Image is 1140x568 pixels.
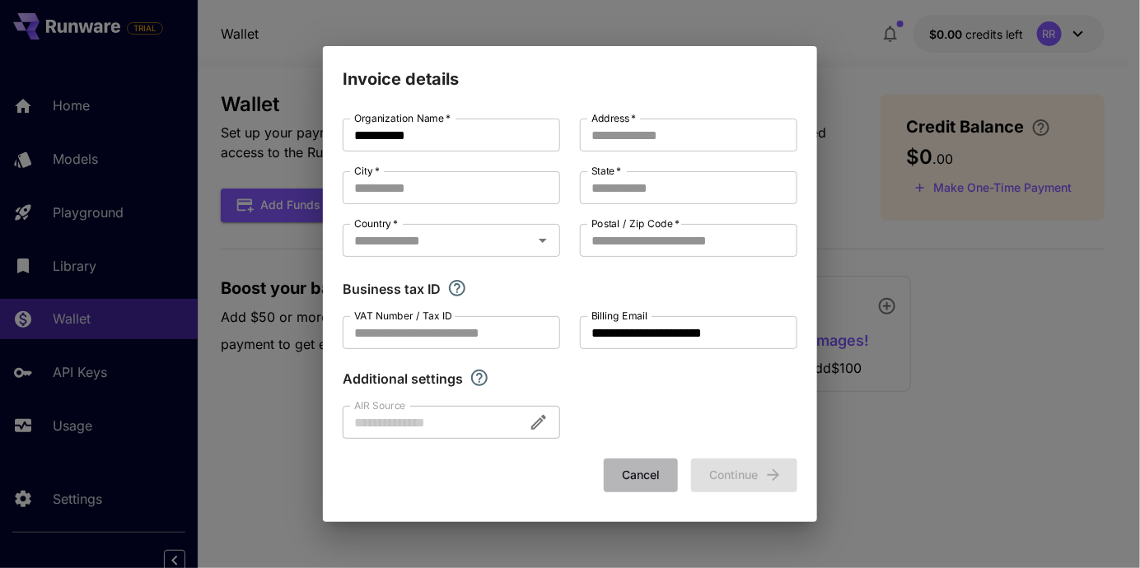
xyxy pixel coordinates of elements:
[323,46,817,92] h2: Invoice details
[531,229,554,252] button: Open
[354,111,451,125] label: Organization Name
[591,309,647,323] label: Billing Email
[604,459,678,492] button: Cancel
[591,216,680,230] label: Postal / Zip Code
[591,164,622,178] label: State
[343,369,463,389] p: Additional settings
[354,216,398,230] label: Country
[447,278,467,298] svg: If you are a business tax registrant, please enter your business tax ID here.
[354,309,452,323] label: VAT Number / Tax ID
[354,398,405,412] label: AIR Source
[591,111,637,125] label: Address
[343,279,441,299] p: Business tax ID
[470,368,489,388] svg: Explore additional customization settings
[354,164,380,178] label: City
